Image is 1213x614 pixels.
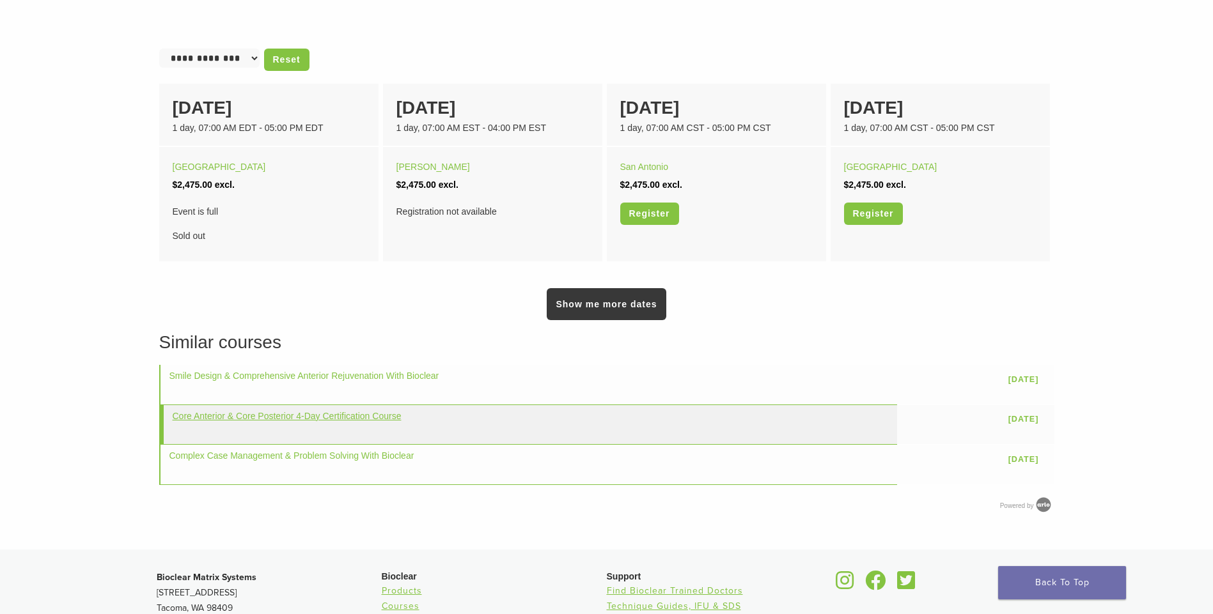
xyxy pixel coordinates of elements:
a: Powered by [1000,502,1054,509]
div: Registration not available [396,203,589,220]
a: Complex Case Management & Problem Solving With Bioclear [169,450,414,461]
span: Bioclear [382,571,417,581]
a: Bioclear [832,578,859,591]
span: $2,475.00 [620,180,660,190]
div: [DATE] [844,95,1037,121]
a: San Antonio [620,162,669,172]
a: Show me more dates [547,288,666,320]
a: Technique Guides, IFU & SDS [607,601,741,611]
a: Register [620,203,679,225]
span: excl. [662,180,682,190]
h3: Similar courses [159,329,1054,356]
a: Smile Design & Comprehensive Anterior Rejuvenation With Bioclear [169,371,439,381]
div: 1 day, 07:00 AM CST - 05:00 PM CST [620,121,813,135]
span: excl. [439,180,458,190]
a: [GEOGRAPHIC_DATA] [844,162,937,172]
div: [DATE] [173,95,365,121]
a: Products [382,585,422,596]
a: [DATE] [1002,410,1045,429]
span: excl. [215,180,235,190]
div: 1 day, 07:00 AM EST - 04:00 PM EST [396,121,589,135]
span: $2,475.00 [396,180,436,190]
div: 1 day, 07:00 AM CST - 05:00 PM CST [844,121,1037,135]
div: [DATE] [396,95,589,121]
span: Support [607,571,641,581]
span: $2,475.00 [173,180,212,190]
div: 1 day, 07:00 AM EDT - 05:00 PM EDT [173,121,365,135]
strong: Bioclear Matrix Systems [157,572,256,583]
a: [PERSON_NAME] [396,162,470,172]
a: Core Anterior & Core Posterior 4-Day Certification Course [173,411,402,421]
a: Back To Top [998,566,1126,599]
span: excl. [886,180,906,190]
div: Sold out [173,203,365,245]
a: [DATE] [1002,449,1045,469]
a: [DATE] [1002,369,1045,389]
a: Register [844,203,903,225]
a: [GEOGRAPHIC_DATA] [173,162,266,172]
a: Bioclear [893,578,920,591]
img: Arlo training & Event Software [1034,495,1053,514]
a: Reset [264,49,309,71]
a: Courses [382,601,419,611]
a: Bioclear [861,578,891,591]
span: $2,475.00 [844,180,884,190]
div: [DATE] [620,95,813,121]
span: Event is full [173,203,365,220]
a: Find Bioclear Trained Doctors [607,585,743,596]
